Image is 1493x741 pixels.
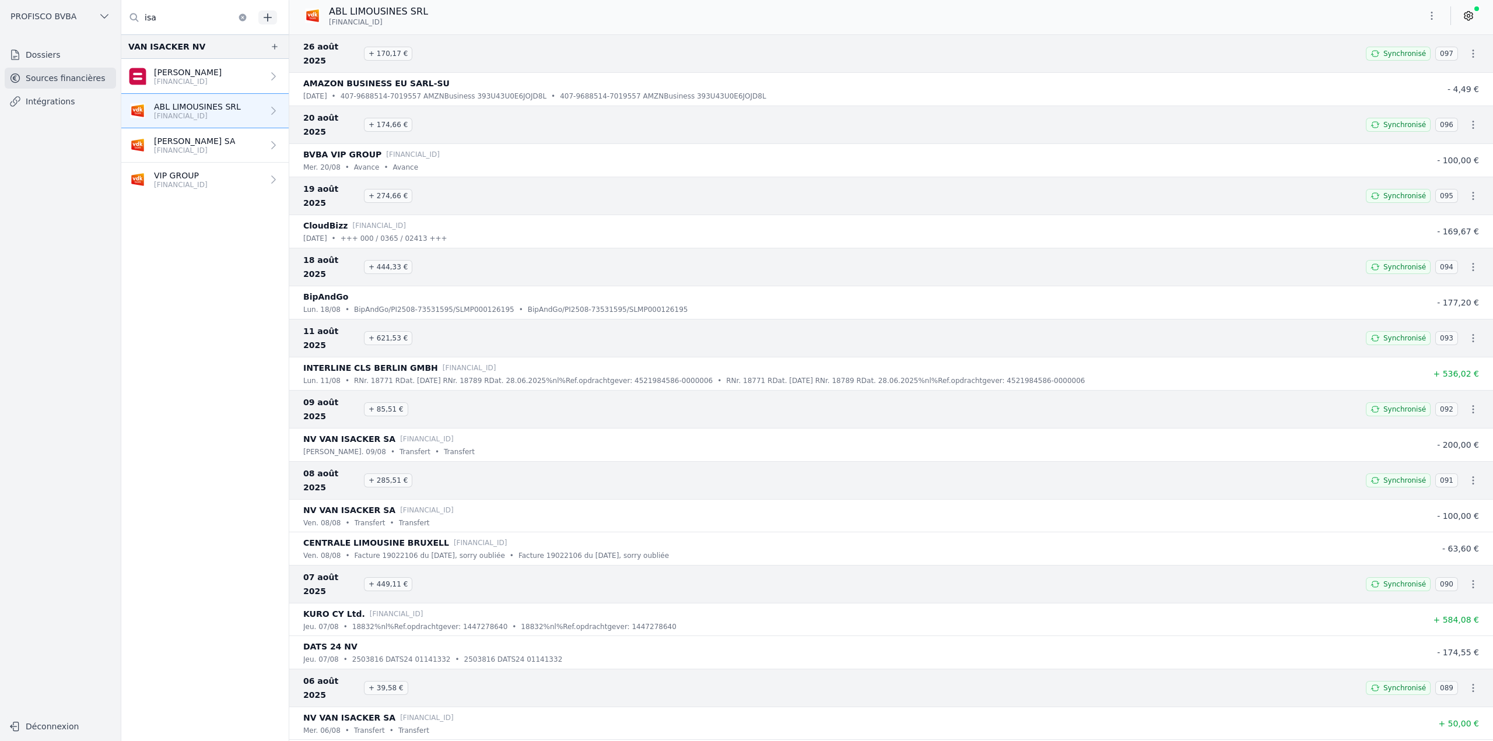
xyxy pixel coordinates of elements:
[1437,298,1479,307] span: - 177,20 €
[1435,331,1458,345] span: 093
[154,170,208,181] p: VIP GROUP
[400,433,454,445] p: [FINANCIAL_ID]
[352,621,507,633] p: 18832%nl%Ref.opdrachtgever: 1447278640
[510,550,514,561] div: •
[154,101,241,113] p: ABL LIMOUSINES SRL
[303,304,341,315] p: lun. 18/08
[1448,85,1479,94] span: - 4,49 €
[1435,118,1458,132] span: 096
[1435,402,1458,416] span: 092
[364,331,412,345] span: + 621,53 €
[1383,405,1426,414] span: Synchronisé
[1437,227,1479,236] span: - 169,67 €
[303,674,359,702] span: 06 août 2025
[303,725,341,736] p: mer. 06/08
[303,432,395,446] p: NV VAN ISACKER SA
[128,101,147,120] img: VDK_VDSPBE22XXX.png
[121,7,254,28] input: Filtrer par dossier...
[329,17,383,27] span: [FINANCIAL_ID]
[345,517,349,529] div: •
[303,570,359,598] span: 07 août 2025
[528,304,688,315] p: BipAndGo/PI2508-73531595/SLMP000126195
[455,654,460,665] div: •
[128,67,147,86] img: belfius-1.png
[352,220,406,231] p: [FINANCIAL_ID]
[512,621,516,633] div: •
[551,90,555,102] div: •
[345,304,349,315] div: •
[1442,544,1479,553] span: - 63,60 €
[303,290,348,304] p: BipAndGo
[1437,648,1479,657] span: - 174,55 €
[398,725,429,736] p: Transfert
[1383,333,1426,343] span: Synchronisé
[121,94,289,128] a: ABL LIMOUSINES SRL [FINANCIAL_ID]
[303,446,386,458] p: [PERSON_NAME]. 09/08
[154,66,222,78] p: [PERSON_NAME]
[364,681,408,695] span: + 39,58 €
[354,725,385,736] p: Transfert
[154,180,208,189] p: [FINANCIAL_ID]
[341,90,546,102] p: 407-9688514-7019557 AMZNBusiness 393U43U0E6JOJD8L
[355,550,505,561] p: Facture 19022106 du [DATE], sorry oubliée
[303,536,449,550] p: CENTRALE LIMOUSINE BRUXELL
[10,10,76,22] span: PROFISCO BVBA
[521,621,676,633] p: 18832%nl%Ref.opdrachtgever: 1447278640
[1438,719,1479,728] span: + 50,00 €
[1383,191,1426,201] span: Synchronisé
[121,163,289,197] a: VIP GROUP [FINANCIAL_ID]
[1383,476,1426,485] span: Synchronisé
[5,717,116,736] button: Déconnexion
[717,375,721,387] div: •
[332,90,336,102] div: •
[352,654,451,665] p: 2503816 DATS24 01141332
[5,44,116,65] a: Dossiers
[303,517,341,529] p: ven. 08/08
[384,161,388,173] div: •
[1383,49,1426,58] span: Synchronisé
[303,111,359,139] span: 20 août 2025
[341,233,447,244] p: +++ 000 / 0365 / 02413 +++
[303,182,359,210] span: 19 août 2025
[303,621,339,633] p: jeu. 07/08
[5,91,116,112] a: Intégrations
[390,725,394,736] div: •
[364,47,412,61] span: + 170,17 €
[303,90,327,102] p: [DATE]
[454,537,507,549] p: [FINANCIAL_ID]
[303,76,450,90] p: AMAZON BUSINESS EU SARL-SU
[1383,120,1426,129] span: Synchronisé
[392,161,418,173] p: Avance
[354,375,713,387] p: RNr. 18771 RDat. [DATE] RNr. 18789 RDat. 28.06.2025%nl%Ref.opdrachtgever: 4521984586-0000006
[128,170,147,189] img: VDK_VDSPBE22XXX.png
[519,304,523,315] div: •
[303,466,359,494] span: 08 août 2025
[560,90,766,102] p: 407-9688514-7019557 AMZNBusiness 393U43U0E6JOJD8L
[344,621,348,633] div: •
[303,40,359,68] span: 26 août 2025
[1437,511,1479,521] span: - 100,00 €
[1383,262,1426,272] span: Synchronisé
[354,161,380,173] p: Avance
[726,375,1085,387] p: RNr. 18771 RDat. [DATE] RNr. 18789 RDat. 28.06.2025%nl%Ref.opdrachtgever: 4521984586-0000006
[344,654,348,665] div: •
[370,608,423,620] p: [FINANCIAL_ID]
[303,6,322,25] img: VDK_VDSPBE22XXX.png
[303,233,327,244] p: [DATE]
[364,577,412,591] span: + 449,11 €
[303,148,381,161] p: BVBA VIP GROUP
[464,654,563,665] p: 2503816 DATS24 01141332
[364,402,408,416] span: + 85,51 €
[354,304,514,315] p: BipAndGo/PI2508-73531595/SLMP000126195
[5,7,116,26] button: PROFISCO BVBA
[121,128,289,163] a: [PERSON_NAME] SA [FINANCIAL_ID]
[444,446,475,458] p: Transfert
[1435,577,1458,591] span: 090
[303,640,358,654] p: DATS 24 NV
[128,136,147,154] img: VDK_VDSPBE22XXX.png
[128,40,205,54] div: VAN ISACKER NV
[443,362,496,374] p: [FINANCIAL_ID]
[1433,369,1479,378] span: + 536,02 €
[154,111,241,121] p: [FINANCIAL_ID]
[332,233,336,244] div: •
